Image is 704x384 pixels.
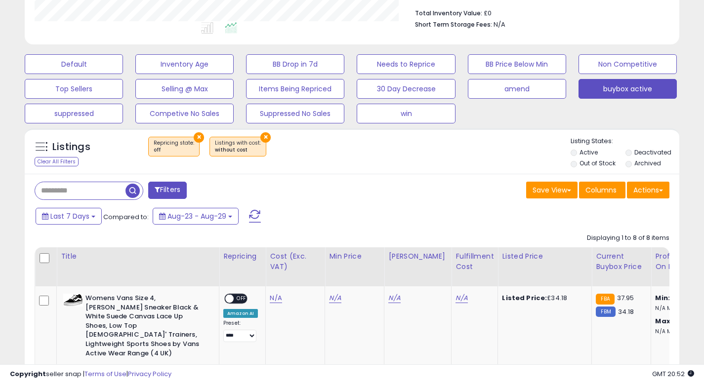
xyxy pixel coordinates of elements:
[154,139,194,154] span: Repricing state :
[468,79,566,99] button: amend
[587,233,669,243] div: Displaying 1 to 8 of 8 items
[167,211,226,221] span: Aug-23 - Aug-29
[579,182,625,198] button: Columns
[234,295,249,303] span: OFF
[579,79,677,99] button: buybox active
[634,148,671,156] label: Deactivated
[652,369,694,379] span: 2025-09-6 20:52 GMT
[357,104,455,123] button: win
[260,132,271,143] button: ×
[596,294,614,305] small: FBA
[579,54,677,74] button: Non Competitive
[52,140,90,154] h5: Listings
[388,293,400,303] a: N/A
[580,159,616,167] label: Out of Stock
[135,104,234,123] button: Competive No Sales
[357,79,455,99] button: 30 Day Decrease
[571,137,679,146] p: Listing States:
[502,251,587,262] div: Listed Price
[468,54,566,74] button: BB Price Below Min
[270,251,321,272] div: Cost (Exc. VAT)
[329,293,341,303] a: N/A
[388,251,447,262] div: [PERSON_NAME]
[585,185,617,195] span: Columns
[25,54,123,74] button: Default
[618,307,634,316] span: 34.18
[526,182,578,198] button: Save View
[270,293,282,303] a: N/A
[10,369,46,379] strong: Copyright
[617,293,634,303] span: 37.95
[596,307,615,317] small: FBM
[153,208,239,225] button: Aug-23 - Aug-29
[415,9,482,17] b: Total Inventory Value:
[223,309,258,318] div: Amazon AI
[61,251,215,262] div: Title
[10,370,171,379] div: seller snap | |
[627,182,669,198] button: Actions
[655,316,672,326] b: Max:
[246,79,344,99] button: Items Being Repriced
[415,20,492,29] b: Short Term Storage Fees:
[85,294,206,360] b: Womens Vans Size 4, [PERSON_NAME] Sneaker Black & White Suede Canvas Lace Up Shoes, Low Top [DEMO...
[25,104,123,123] button: suppressed
[103,212,149,222] span: Compared to:
[580,148,598,156] label: Active
[329,251,380,262] div: Min Price
[63,294,83,307] img: 41YAUQyylhL._SL40_.jpg
[215,139,261,154] span: Listings with cost :
[456,251,494,272] div: Fulfillment Cost
[246,54,344,74] button: BB Drop in 7d
[456,293,467,303] a: N/A
[655,293,670,303] b: Min:
[246,104,344,123] button: Suppressed No Sales
[154,147,194,154] div: off
[128,369,171,379] a: Privacy Policy
[357,54,455,74] button: Needs to Reprice
[223,251,261,262] div: Repricing
[596,251,647,272] div: Current Buybox Price
[36,208,102,225] button: Last 7 Days
[223,320,258,342] div: Preset:
[502,294,584,303] div: £34.18
[25,79,123,99] button: Top Sellers
[50,211,89,221] span: Last 7 Days
[84,369,126,379] a: Terms of Use
[415,6,662,18] li: £0
[35,157,79,166] div: Clear All Filters
[494,20,505,29] span: N/A
[194,132,204,143] button: ×
[148,182,187,199] button: Filters
[502,293,547,303] b: Listed Price:
[135,54,234,74] button: Inventory Age
[135,79,234,99] button: Selling @ Max
[634,159,661,167] label: Archived
[215,147,261,154] div: without cost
